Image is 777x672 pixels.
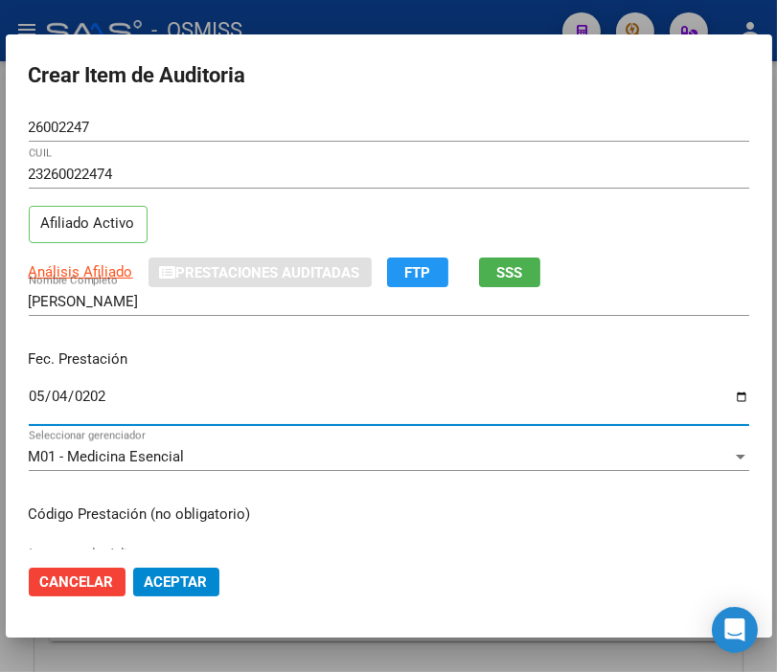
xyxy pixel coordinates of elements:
[176,264,360,281] span: Prestaciones Auditadas
[29,263,133,280] span: Análisis Afiliado
[29,504,749,526] p: Código Prestación (no obligatorio)
[29,568,126,596] button: Cancelar
[496,264,522,281] span: SSS
[404,264,430,281] span: FTP
[29,206,148,243] p: Afiliado Activo
[145,573,208,591] span: Aceptar
[29,348,749,370] p: Fec. Prestación
[133,568,219,596] button: Aceptar
[29,448,185,465] span: M01 - Medicina Esencial
[29,57,749,94] h2: Crear Item de Auditoria
[712,607,758,653] div: Open Intercom Messenger
[479,258,540,287] button: SSS
[387,258,448,287] button: FTP
[40,573,114,591] span: Cancelar
[149,258,372,287] button: Prestaciones Auditadas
